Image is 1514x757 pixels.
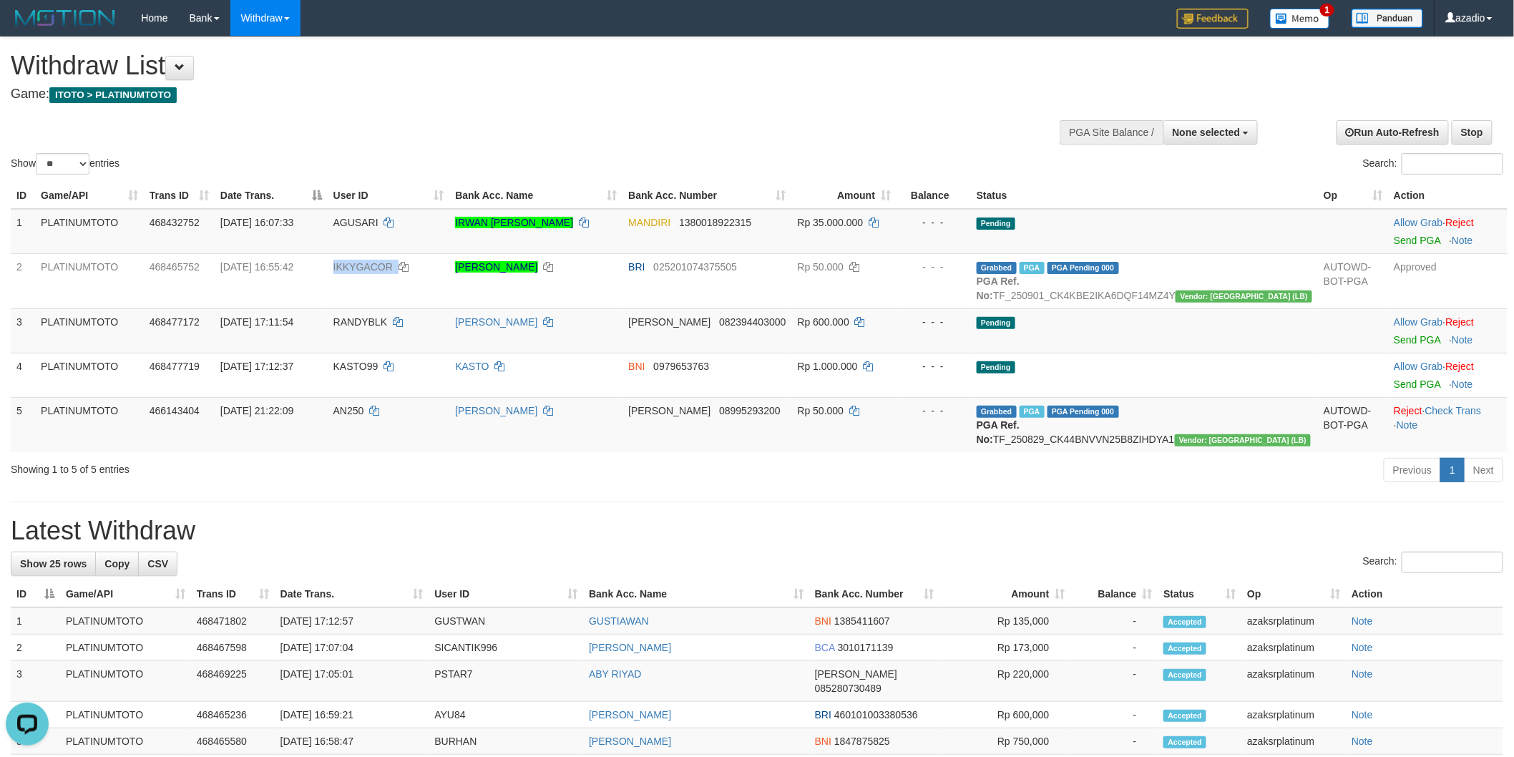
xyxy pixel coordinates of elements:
[798,217,864,228] span: Rp 35.000.000
[1047,262,1119,274] span: PGA Pending
[1446,217,1475,228] a: Reject
[834,615,890,627] span: Copy 1385411607 to clipboard
[940,702,1071,728] td: Rp 600,000
[275,635,429,661] td: [DATE] 17:07:04
[35,209,144,254] td: PLATINUMTOTO
[809,581,940,607] th: Bank Acc. Number: activate to sort column ascending
[60,581,191,607] th: Game/API: activate to sort column ascending
[449,182,622,209] th: Bank Acc. Name: activate to sort column ascending
[815,615,831,627] span: BNI
[1394,316,1442,328] a: Allow Grab
[589,736,671,747] a: [PERSON_NAME]
[455,405,537,416] a: [PERSON_NAME]
[150,316,200,328] span: 468477172
[1384,458,1441,482] a: Previous
[1388,397,1508,452] td: · ·
[1241,607,1346,635] td: azaksrplatinum
[1394,405,1422,416] a: Reject
[815,683,881,694] span: Copy 085280730489 to clipboard
[60,607,191,635] td: PLATINUMTOTO
[11,209,35,254] td: 1
[940,635,1071,661] td: Rp 173,000
[1337,120,1449,145] a: Run Auto-Refresh
[1452,235,1473,246] a: Note
[1173,127,1241,138] span: None selected
[1175,434,1312,446] span: Vendor URL: https://dashboard.q2checkout.com/secure
[60,728,191,755] td: PLATINUMTOTO
[1352,668,1373,680] a: Note
[1394,316,1445,328] span: ·
[1352,736,1373,747] a: Note
[1363,153,1503,175] label: Search:
[1071,702,1158,728] td: -
[1352,9,1423,28] img: panduan.png
[1388,253,1508,308] td: Approved
[191,702,275,728] td: 468465236
[455,361,489,372] a: KASTO
[147,558,168,570] span: CSV
[1388,209,1508,254] td: ·
[333,405,364,416] span: AN250
[35,308,144,353] td: PLATINUMTOTO
[622,182,791,209] th: Bank Acc. Number: activate to sort column ascending
[838,642,894,653] span: Copy 3010171139 to clipboard
[11,635,60,661] td: 2
[11,153,119,175] label: Show entries
[429,581,583,607] th: User ID: activate to sort column ascending
[1176,290,1312,303] span: Vendor URL: https://dashboard.q2checkout.com/secure
[1177,9,1249,29] img: Feedback.jpg
[719,405,781,416] span: Copy 08995293200 to clipboard
[1047,406,1119,418] span: PGA Pending
[798,361,858,372] span: Rp 1.000.000
[1388,308,1508,353] td: ·
[333,316,387,328] span: RANDYBLK
[11,52,995,80] h1: Withdraw List
[11,87,995,102] h4: Game:
[1071,728,1158,755] td: -
[1163,710,1206,722] span: Accepted
[455,217,573,228] a: IRWAN [PERSON_NAME]
[11,397,35,452] td: 5
[1394,361,1442,372] a: Allow Grab
[1425,405,1482,416] a: Check Trans
[1163,669,1206,681] span: Accepted
[1352,615,1373,627] a: Note
[902,260,965,274] div: - - -
[589,668,641,680] a: ABY RIYAD
[220,405,293,416] span: [DATE] 21:22:09
[1163,736,1206,748] span: Accepted
[653,261,737,273] span: Copy 025201074375505 to clipboard
[11,552,96,576] a: Show 25 rows
[971,397,1318,452] td: TF_250829_CK44BNVVN25B8ZIHDYA1
[1318,182,1388,209] th: Op: activate to sort column ascending
[1352,709,1373,721] a: Note
[49,87,177,103] span: ITOTO > PLATINUMTOTO
[215,182,328,209] th: Date Trans.: activate to sort column descending
[902,359,965,373] div: - - -
[429,702,583,728] td: AYU84
[589,709,671,721] a: [PERSON_NAME]
[11,661,60,702] td: 3
[628,217,670,228] span: MANDIRI
[191,635,275,661] td: 468467598
[719,316,786,328] span: Copy 082394403000 to clipboard
[1452,334,1473,346] a: Note
[1071,661,1158,702] td: -
[1402,153,1503,175] input: Search:
[1320,4,1335,16] span: 1
[275,661,429,702] td: [DATE] 17:05:01
[834,709,918,721] span: Copy 460101003380536 to clipboard
[36,153,89,175] select: Showentries
[35,182,144,209] th: Game/API: activate to sort column ascending
[220,361,293,372] span: [DATE] 17:12:37
[1241,728,1346,755] td: azaksrplatinum
[35,253,144,308] td: PLATINUMTOTO
[1071,635,1158,661] td: -
[815,736,831,747] span: BNI
[977,317,1015,329] span: Pending
[977,419,1020,445] b: PGA Ref. No:
[977,275,1020,301] b: PGA Ref. No:
[902,404,965,418] div: - - -
[1394,334,1440,346] a: Send PGA
[977,262,1017,274] span: Grabbed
